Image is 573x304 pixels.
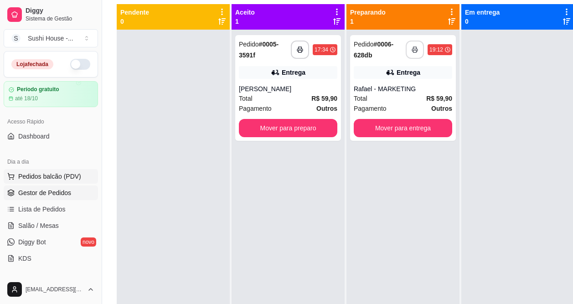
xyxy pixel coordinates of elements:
span: Diggy Bot [18,237,46,247]
a: DiggySistema de Gestão [4,4,98,26]
a: Lista de Pedidos [4,202,98,216]
button: [EMAIL_ADDRESS][DOMAIN_NAME] [4,278,98,300]
button: Alterar Status [70,59,90,70]
p: 0 [465,17,500,26]
article: Período gratuito [17,86,59,93]
span: Pedido [354,41,374,48]
p: Preparando [350,8,386,17]
span: Gestor de Pedidos [18,188,71,197]
button: Mover para entrega [354,119,452,137]
p: 0 [120,17,149,26]
p: Em entrega [465,8,500,17]
p: Pendente [120,8,149,17]
strong: R$ 59,90 [426,95,452,102]
a: KDS [4,251,98,266]
p: 1 [350,17,386,26]
strong: # 0006-628db [354,41,393,59]
strong: R$ 59,90 [311,95,337,102]
div: [PERSON_NAME] [239,84,337,93]
a: Diggy Botnovo [4,235,98,249]
strong: Outros [431,105,452,112]
span: Total [354,93,367,103]
span: Sistema de Gestão [26,15,94,22]
a: Gestor de Pedidos [4,185,98,200]
span: Salão / Mesas [18,221,59,230]
span: S [11,34,21,43]
span: Lista de Pedidos [18,205,66,214]
span: Total [239,93,253,103]
a: Salão / Mesas [4,218,98,233]
span: KDS [18,254,31,263]
p: 1 [235,17,255,26]
button: Select a team [4,29,98,47]
button: Pedidos balcão (PDV) [4,169,98,184]
span: Pedidos balcão (PDV) [18,172,81,181]
strong: # 0005-3591f [239,41,279,59]
div: Entrega [397,68,420,77]
div: Dia a dia [4,155,98,169]
span: Dashboard [18,132,50,141]
a: Dashboard [4,129,98,144]
div: Acesso Rápido [4,114,98,129]
span: [EMAIL_ADDRESS][DOMAIN_NAME] [26,286,83,293]
span: Diggy [26,7,94,15]
span: Pagamento [239,103,272,113]
span: Pedido [239,41,259,48]
div: Entrega [282,68,305,77]
strong: Outros [316,105,337,112]
button: Mover para preparo [239,119,337,137]
div: 19:12 [429,46,443,53]
a: Período gratuitoaté 18/10 [4,81,98,107]
span: Pagamento [354,103,387,113]
div: 17:34 [315,46,328,53]
div: Sushi House - ... [28,34,73,43]
article: até 18/10 [15,95,38,102]
div: Rafael - MARKETING [354,84,452,93]
p: Aceito [235,8,255,17]
div: Loja fechada [11,59,53,69]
